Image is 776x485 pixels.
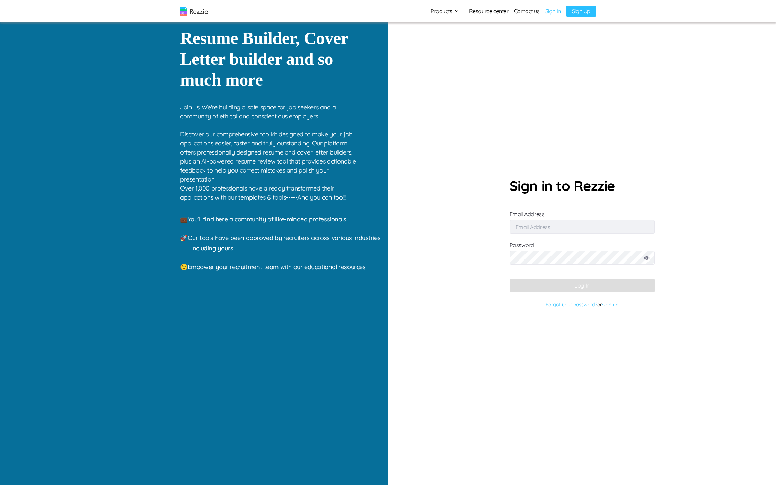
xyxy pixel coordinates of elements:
p: Join us! We're building a safe space for job seekers and a community of ethical and conscientious... [180,103,361,184]
span: 😉 Empower your recruitment team with our educational resources [180,263,366,271]
label: Password [510,241,655,272]
span: 💼 You'll find here a community of like-minded professionals [180,215,346,223]
button: Products [431,7,459,15]
button: Log In [510,279,655,292]
img: logo [180,7,208,16]
a: Sign Up [566,6,596,17]
a: Sign up [602,301,618,308]
a: Sign In [545,7,561,15]
input: Password [510,251,655,265]
a: Resource center [469,7,509,15]
p: Sign in to Rezzie [510,175,655,196]
a: Forgot your password? [546,301,597,308]
p: Resume Builder, Cover Letter builder and so much more [180,28,353,90]
label: Email Address [510,211,655,230]
a: Contact us [514,7,540,15]
input: Email Address [510,220,655,234]
p: Over 1,000 professionals have already transformed their applications with our templates & tools--... [180,184,361,202]
span: 🚀 Our tools have been approved by recruiters across various industries including yours. [180,234,380,252]
p: or [510,299,655,310]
